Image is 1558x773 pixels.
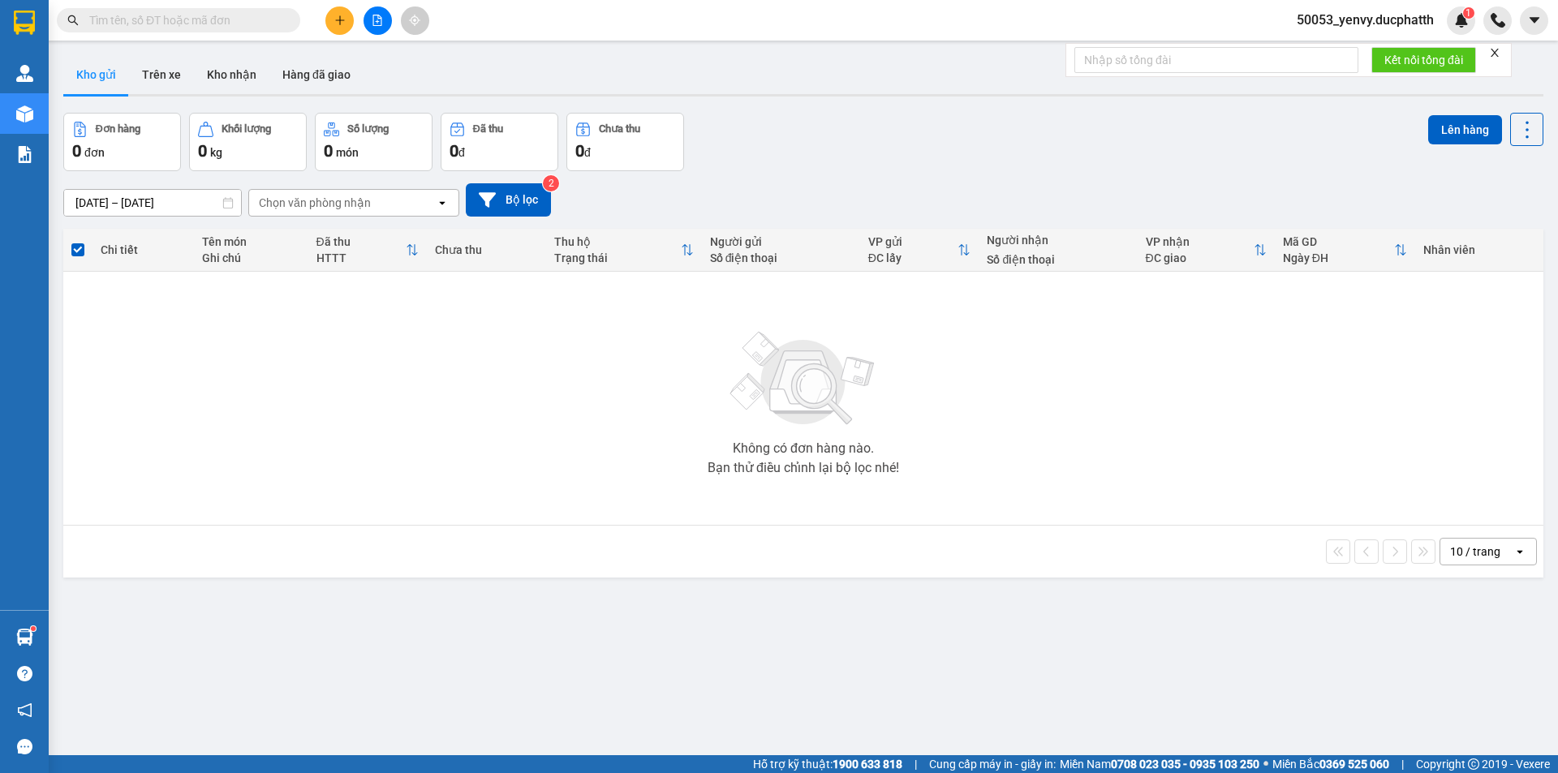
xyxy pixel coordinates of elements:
span: | [915,755,917,773]
div: Ghi chú [202,251,300,264]
span: copyright [1468,758,1479,770]
svg: open [1513,545,1526,558]
img: svg+xml;base64,PHN2ZyBjbGFzcz0ibGlzdC1wbHVnX19zdmciIHhtbG5zPSJodHRwOi8vd3d3LnczLm9yZy8yMDAwL3N2Zy... [722,322,884,436]
th: Toggle SortBy [1275,229,1415,272]
span: 0 [450,141,458,161]
span: file-add [372,15,383,26]
div: Tên món [202,235,300,248]
div: Thu hộ [554,235,681,248]
button: caret-down [1520,6,1548,35]
img: warehouse-icon [16,105,33,122]
div: 10 / trang [1450,543,1500,560]
div: Trạng thái [554,251,681,264]
button: Bộ lọc [466,183,551,217]
button: Lên hàng [1428,115,1502,144]
span: ⚪️ [1263,761,1268,767]
button: Số lượng0món [315,113,433,171]
button: Hàng đã giao [269,55,364,94]
span: Kết nối tổng đài [1384,51,1463,69]
span: Cung cấp máy in - giấy in: [929,755,1056,773]
button: plus [325,6,354,35]
div: Đã thu [473,123,503,135]
span: message [17,739,32,754]
div: ĐC lấy [868,251,958,264]
div: HTTT [316,251,407,264]
span: 0 [72,141,81,161]
button: Kho nhận [194,55,269,94]
span: 1 [1465,7,1471,19]
span: plus [334,15,346,26]
div: Bạn thử điều chỉnh lại bộ lọc nhé! [708,462,899,475]
div: Chưa thu [599,123,640,135]
span: đ [458,146,465,159]
button: Kết nối tổng đài [1371,47,1476,73]
div: Nhân viên [1423,243,1535,256]
img: solution-icon [16,146,33,163]
img: phone-icon [1491,13,1505,28]
span: question-circle [17,666,32,681]
input: Select a date range. [64,190,241,216]
strong: 1900 633 818 [833,758,902,771]
span: món [336,146,359,159]
div: Người gửi [710,235,852,248]
div: Số điện thoại [710,251,852,264]
div: VP gửi [868,235,958,248]
span: kg [210,146,222,159]
th: Toggle SortBy [1138,229,1275,272]
span: close [1489,47,1500,58]
div: Đã thu [316,235,407,248]
img: icon-new-feature [1454,13,1469,28]
span: 0 [198,141,207,161]
div: Người nhận [987,234,1129,247]
span: đ [584,146,591,159]
sup: 1 [31,626,36,631]
span: 50053_yenvy.ducphatth [1284,10,1447,30]
div: VP nhận [1146,235,1254,248]
img: warehouse-icon [16,629,33,646]
div: Số lượng [347,123,389,135]
div: Số điện thoại [987,253,1129,266]
button: Đã thu0đ [441,113,558,171]
sup: 1 [1463,7,1474,19]
div: Ngày ĐH [1283,251,1394,264]
button: file-add [364,6,392,35]
span: đơn [84,146,105,159]
img: warehouse-icon [16,65,33,82]
span: | [1401,755,1404,773]
span: caret-down [1527,13,1542,28]
th: Toggle SortBy [546,229,702,272]
button: Chưa thu0đ [566,113,684,171]
th: Toggle SortBy [860,229,979,272]
img: logo-vxr [14,11,35,35]
strong: 0708 023 035 - 0935 103 250 [1111,758,1259,771]
span: aim [409,15,420,26]
button: Khối lượng0kg [189,113,307,171]
span: 0 [575,141,584,161]
div: ĐC giao [1146,251,1254,264]
span: Hỗ trợ kỹ thuật: [753,755,902,773]
span: 0 [324,141,333,161]
span: Miền Nam [1060,755,1259,773]
span: notification [17,702,32,718]
div: Khối lượng [222,123,271,135]
div: Chọn văn phòng nhận [259,195,371,211]
span: Miền Bắc [1272,755,1389,773]
button: Đơn hàng0đơn [63,113,181,171]
button: Kho gửi [63,55,129,94]
strong: 0369 525 060 [1319,758,1389,771]
th: Toggle SortBy [308,229,428,272]
button: aim [401,6,429,35]
div: Chi tiết [101,243,185,256]
span: search [67,15,79,26]
svg: open [436,196,449,209]
input: Tìm tên, số ĐT hoặc mã đơn [89,11,281,29]
div: Đơn hàng [96,123,140,135]
div: Chưa thu [435,243,538,256]
sup: 2 [543,175,559,191]
div: Mã GD [1283,235,1394,248]
button: Trên xe [129,55,194,94]
div: Không có đơn hàng nào. [733,442,874,455]
input: Nhập số tổng đài [1074,47,1358,73]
